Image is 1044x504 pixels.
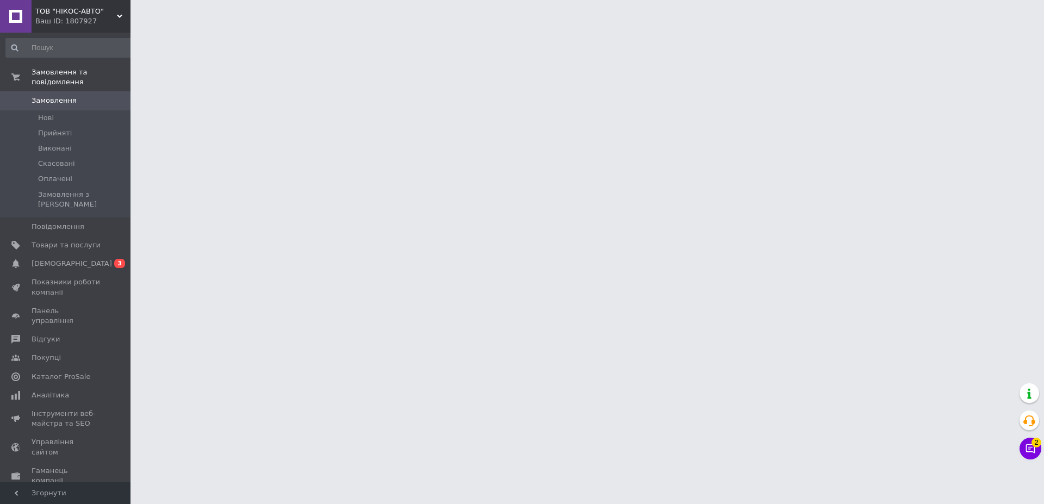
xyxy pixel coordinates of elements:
[32,259,112,269] span: [DEMOGRAPHIC_DATA]
[32,437,101,457] span: Управління сайтом
[32,466,101,486] span: Гаманець компанії
[32,277,101,297] span: Показники роботи компанії
[32,353,61,363] span: Покупці
[32,306,101,326] span: Панель управління
[1020,438,1041,459] button: Чат з покупцем2
[32,222,84,232] span: Повідомлення
[35,7,117,16] span: ТОВ "НІКОС-АВТО"
[38,144,72,153] span: Виконані
[114,259,125,268] span: 3
[1031,438,1041,447] span: 2
[38,128,72,138] span: Прийняті
[32,409,101,428] span: Інструменти веб-майстра та SEO
[38,113,54,123] span: Нові
[32,390,69,400] span: Аналітика
[32,372,90,382] span: Каталог ProSale
[38,174,72,184] span: Оплачені
[38,159,75,169] span: Скасовані
[35,16,130,26] div: Ваш ID: 1807927
[32,96,77,105] span: Замовлення
[32,67,130,87] span: Замовлення та повідомлення
[32,334,60,344] span: Відгуки
[32,240,101,250] span: Товари та послуги
[38,190,133,209] span: Замовлення з [PERSON_NAME]
[5,38,134,58] input: Пошук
